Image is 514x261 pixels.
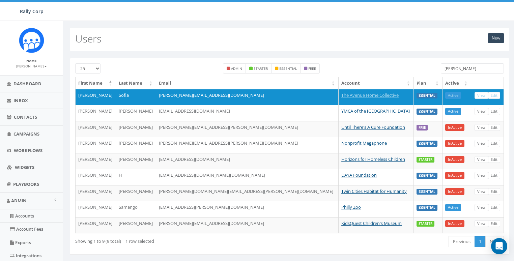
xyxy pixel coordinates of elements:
[475,220,488,227] a: View
[445,140,464,147] a: InActive
[116,137,156,153] td: [PERSON_NAME]
[341,140,387,146] a: Nonprofit Megaphone
[13,97,28,104] span: Inbox
[156,89,339,105] td: [PERSON_NAME][EMAIL_ADDRESS][DOMAIN_NAME]
[485,236,504,247] a: Next
[279,66,297,71] small: essential
[488,33,504,43] a: New
[116,185,156,201] td: [PERSON_NAME]
[156,217,339,233] td: [PERSON_NAME][EMAIL_ADDRESS][DOMAIN_NAME]
[475,140,488,147] a: View
[16,63,47,69] a: [PERSON_NAME]
[156,121,339,137] td: [PERSON_NAME][EMAIL_ADDRESS][PERSON_NAME][DOMAIN_NAME]
[417,173,437,179] label: ESSENTIAL
[13,131,39,137] span: Campaigns
[75,235,248,244] div: Showing 1 to 9 (9 total)
[76,137,116,153] td: [PERSON_NAME]
[417,221,434,227] label: STARTER
[441,63,504,74] input: Type to search
[417,205,437,211] label: ESSENTIAL
[116,153,156,169] td: [PERSON_NAME]
[341,92,399,98] a: The Avenue Home Collective
[156,137,339,153] td: [PERSON_NAME][EMAIL_ADDRESS][PERSON_NAME][DOMAIN_NAME]
[76,89,116,105] td: [PERSON_NAME]
[475,204,488,211] a: View
[475,172,488,179] a: View
[488,156,500,163] a: Edit
[156,77,339,89] th: Email: activate to sort column ascending
[76,105,116,121] td: [PERSON_NAME]
[76,77,116,89] th: First Name: activate to sort column descending
[488,172,500,179] a: Edit
[14,114,37,120] span: Contacts
[125,238,154,244] span: 1 row selected
[13,81,41,87] span: Dashboard
[488,92,500,99] a: Edit
[156,185,339,201] td: [PERSON_NAME][DOMAIN_NAME][EMAIL_ADDRESS][PERSON_NAME][DOMAIN_NAME]
[156,153,339,169] td: [EMAIL_ADDRESS][DOMAIN_NAME]
[116,217,156,233] td: [PERSON_NAME]
[475,124,488,131] a: View
[76,169,116,185] td: [PERSON_NAME]
[156,201,339,217] td: [EMAIL_ADDRESS][PERSON_NAME][DOMAIN_NAME]
[15,164,34,170] span: Widgets
[442,77,471,89] th: Active: activate to sort column ascending
[417,157,434,163] label: STARTER
[341,156,405,162] a: Horizons for Homeless Children
[488,188,500,195] a: Edit
[488,140,500,147] a: Edit
[341,220,402,226] a: KidsQuest Children's Museum
[445,124,464,131] a: InActive
[417,93,437,99] label: ESSENTIAL
[116,89,156,105] td: Sofia
[475,108,488,115] a: View
[116,201,156,217] td: Samango
[76,217,116,233] td: [PERSON_NAME]
[445,92,461,99] a: Active
[488,204,500,211] a: Edit
[116,121,156,137] td: [PERSON_NAME]
[308,66,316,71] small: free
[339,77,414,89] th: Account: activate to sort column ascending
[488,124,500,131] a: Edit
[341,172,377,178] a: DAYA Foundation
[11,198,27,204] span: Admin
[445,156,464,163] a: InActive
[414,77,442,89] th: Plan: activate to sort column ascending
[20,8,44,14] span: Rally Corp
[231,66,242,71] small: admin
[445,108,461,115] a: Active
[417,189,437,195] label: ESSENTIAL
[13,181,39,187] span: Playbooks
[488,108,500,115] a: Edit
[26,58,37,63] small: Name
[76,121,116,137] td: [PERSON_NAME]
[417,125,428,131] label: FREE
[341,108,410,114] a: YMCA of the [GEOGRAPHIC_DATA]
[156,105,339,121] td: [EMAIL_ADDRESS][DOMAIN_NAME]
[156,169,339,185] td: [EMAIL_ADDRESS][DOMAIN_NAME][DOMAIN_NAME]
[488,220,500,227] a: Edit
[254,66,268,71] small: starter
[19,28,44,53] img: Icon_1.png
[116,105,156,121] td: [PERSON_NAME]
[341,124,405,130] a: Until There's A Cure Foundation
[445,204,461,211] a: Active
[491,238,507,254] div: Open Intercom Messenger
[76,201,116,217] td: [PERSON_NAME]
[116,169,156,185] td: H
[417,141,437,147] label: ESSENTIAL
[76,185,116,201] td: [PERSON_NAME]
[417,109,437,115] label: ESSENTIAL
[475,188,488,195] a: View
[76,153,116,169] td: [PERSON_NAME]
[116,77,156,89] th: Last Name: activate to sort column ascending
[475,92,488,99] a: View
[16,64,47,68] small: [PERSON_NAME]
[341,188,407,194] a: Twin Cities Habitat for Humanity
[445,172,464,179] a: InActive
[75,33,102,44] h2: Users
[449,236,475,247] a: Previous
[445,220,464,227] a: InActive
[475,236,486,247] a: 1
